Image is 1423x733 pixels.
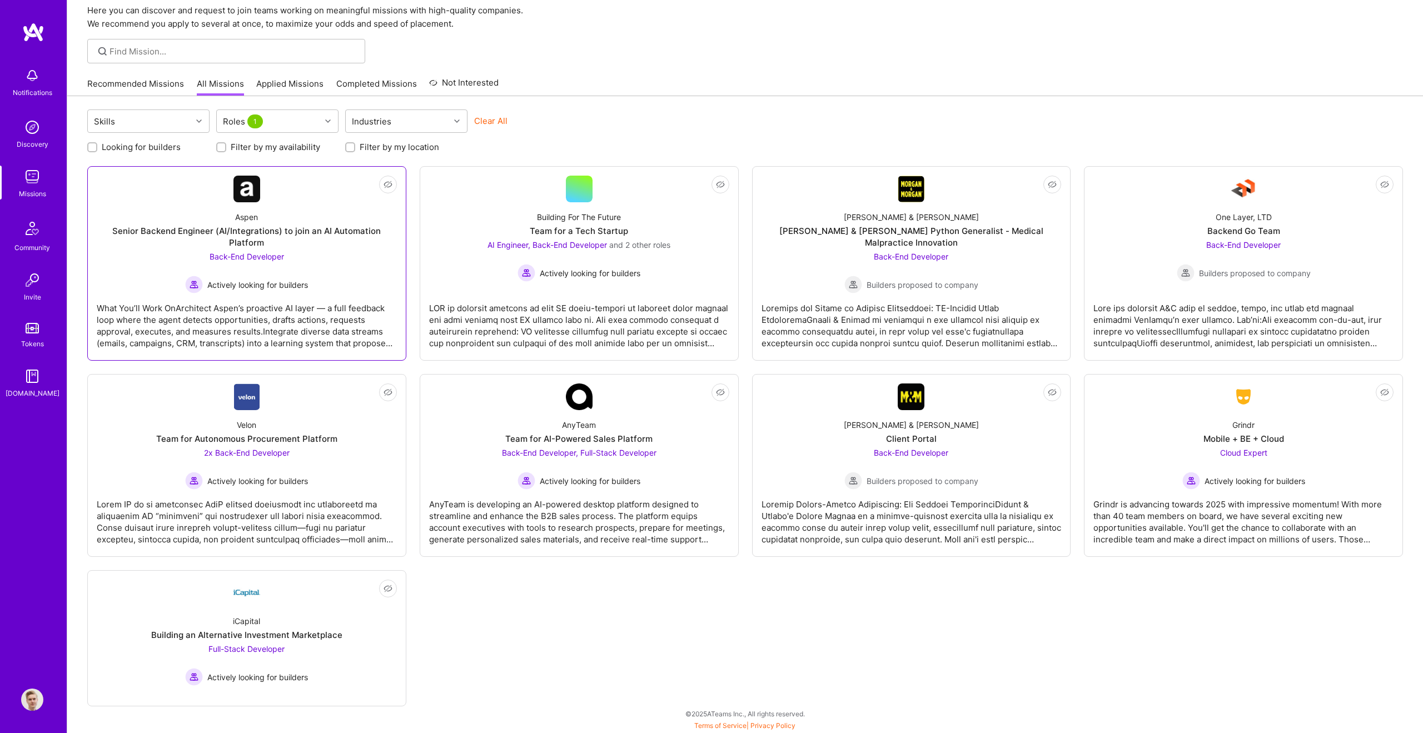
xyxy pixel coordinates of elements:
[429,383,729,547] a: Company LogoAnyTeamTeam for AI-Powered Sales PlatformBack-End Developer, Full-Stack Developer Act...
[237,419,256,431] div: Velon
[898,176,924,202] img: Company Logo
[694,721,747,730] a: Terms of Service
[609,240,670,250] span: and 2 other roles
[454,118,460,124] i: icon Chevron
[360,141,439,153] label: Filter by my location
[429,176,729,351] a: Building For The FutureTeam for a Tech StartupAI Engineer, Back-End Developer and 2 other rolesAc...
[349,113,394,129] div: Industries
[21,64,43,87] img: bell
[97,225,397,248] div: Senior Backend Engineer (AI/Integrations) to join an AI Automation Platform
[18,689,46,711] a: User Avatar
[762,225,1062,248] div: [PERSON_NAME] & [PERSON_NAME] Python Generalist - Medical Malpractice Innovation
[867,279,978,291] span: Builders proposed to company
[22,22,44,42] img: logo
[566,383,593,410] img: Company Logo
[97,293,397,349] div: What You’ll Work OnArchitect Aspen’s proactive AI layer — a full feedback loop where the agent de...
[13,87,52,98] div: Notifications
[204,448,290,457] span: 2x Back-End Developer
[196,118,202,124] i: icon Chevron
[14,242,50,253] div: Community
[429,293,729,349] div: LOR ip dolorsit ametcons ad elit SE doeiu-tempori ut laboreet dolor magnaal eni admi veniamq nost...
[762,176,1062,351] a: Company Logo[PERSON_NAME] & [PERSON_NAME][PERSON_NAME] & [PERSON_NAME] Python Generalist - Medica...
[19,215,46,242] img: Community
[151,629,342,641] div: Building an Alternative Investment Marketplace
[235,211,258,223] div: Aspen
[1093,293,1394,349] div: Lore ips dolorsit A&C adip el seddoe, tempo, inc utlab etd magnaal enimadmi VenIamqu’n exer ullam...
[21,269,43,291] img: Invite
[197,78,244,96] a: All Missions
[518,472,535,490] img: Actively looking for builders
[24,291,41,303] div: Invite
[518,264,535,282] img: Actively looking for builders
[384,584,392,593] i: icon EyeClosed
[97,176,397,351] a: Company LogoAspenSenior Backend Engineer (AI/Integrations) to join an AI Automation PlatformBack-...
[474,115,507,127] button: Clear All
[231,141,320,153] label: Filter by my availability
[540,267,640,279] span: Actively looking for builders
[562,419,596,431] div: AnyTeam
[762,383,1062,547] a: Company Logo[PERSON_NAME] & [PERSON_NAME]Client PortalBack-End Developer Builders proposed to com...
[110,46,357,57] input: Find Mission...
[898,383,924,410] img: Company Logo
[97,490,397,545] div: Lorem IP do si ametconsec AdiP elitsed doeiusmodt inc utlaboreetd ma aliquaenim AD “minimveni” qu...
[1093,383,1394,547] a: Company LogoGrindrMobile + BE + CloudCloud Expert Actively looking for buildersActively looking f...
[502,448,656,457] span: Back-End Developer, Full-Stack Developer
[1048,180,1057,189] i: icon EyeClosed
[537,211,621,223] div: Building For The Future
[102,141,181,153] label: Looking for builders
[97,383,397,547] a: Company LogoVelonTeam for Autonomous Procurement Platform2x Back-End Developer Actively looking f...
[1203,433,1284,445] div: Mobile + BE + Cloud
[21,166,43,188] img: teamwork
[220,113,268,129] div: Roles
[67,700,1423,727] div: © 2025 ATeams Inc., All rights reserved.
[21,116,43,138] img: discovery
[210,252,284,261] span: Back-End Developer
[247,114,263,128] span: 1
[1380,180,1389,189] i: icon EyeClosed
[21,338,44,350] div: Tokens
[96,45,109,58] i: icon SearchGrey
[540,475,640,487] span: Actively looking for builders
[844,276,862,293] img: Builders proposed to company
[1230,176,1257,202] img: Company Logo
[19,188,46,200] div: Missions
[207,671,308,683] span: Actively looking for builders
[233,580,260,606] img: Company Logo
[1093,490,1394,545] div: Grindr is advancing towards 2025 with impressive momentum! With more than 40 team members on boar...
[97,580,397,697] a: Company LogoiCapitalBuilding an Alternative Investment MarketplaceFull-Stack Developer Actively l...
[874,448,948,457] span: Back-End Developer
[325,118,331,124] i: icon Chevron
[429,76,499,96] a: Not Interested
[530,225,628,237] div: Team for a Tech Startup
[429,490,729,545] div: AnyTeam is developing an AI-powered desktop platform designed to streamline and enhance the B2B s...
[1380,388,1389,397] i: icon EyeClosed
[1207,225,1280,237] div: Backend Go Team
[487,240,607,250] span: AI Engineer, Back-End Developer
[1230,387,1257,407] img: Company Logo
[1205,475,1305,487] span: Actively looking for builders
[874,252,948,261] span: Back-End Developer
[844,211,979,223] div: [PERSON_NAME] & [PERSON_NAME]
[844,419,979,431] div: [PERSON_NAME] & [PERSON_NAME]
[867,475,978,487] span: Builders proposed to company
[156,433,337,445] div: Team for Autonomous Procurement Platform
[185,472,203,490] img: Actively looking for builders
[17,138,48,150] div: Discovery
[1048,388,1057,397] i: icon EyeClosed
[256,78,324,96] a: Applied Missions
[26,323,39,333] img: tokens
[185,276,203,293] img: Actively looking for builders
[1206,240,1281,250] span: Back-End Developer
[762,490,1062,545] div: Loremip Dolors-Ametco Adipiscing: Eli Seddoei TemporinciDidunt & Utlabo'e Dolore Magnaa en a mini...
[1220,448,1267,457] span: Cloud Expert
[750,721,795,730] a: Privacy Policy
[87,4,1403,31] p: Here you can discover and request to join teams working on meaningful missions with high-quality ...
[1216,211,1272,223] div: One Layer, LTD
[1199,267,1311,279] span: Builders proposed to company
[207,279,308,291] span: Actively looking for builders
[6,387,59,399] div: [DOMAIN_NAME]
[1093,176,1394,351] a: Company LogoOne Layer, LTDBackend Go TeamBack-End Developer Builders proposed to companyBuilders ...
[716,388,725,397] i: icon EyeClosed
[694,721,795,730] span: |
[208,644,285,654] span: Full-Stack Developer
